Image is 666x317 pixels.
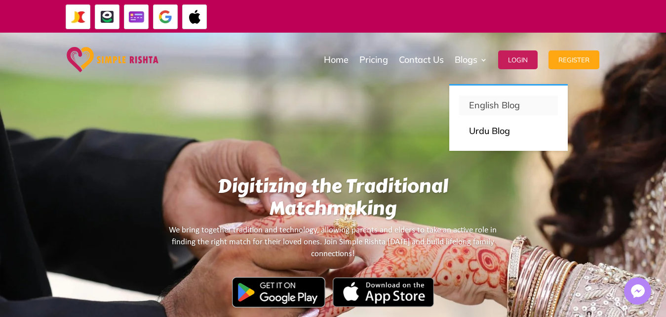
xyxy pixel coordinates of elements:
[498,50,538,69] button: Login
[628,281,648,301] img: Messenger
[359,35,388,85] a: Pricing
[232,277,325,308] img: Google Play
[168,175,498,225] h1: Digitizing the Traditional Matchmaking
[469,98,548,112] p: English Blog
[399,35,444,85] a: Contact Us
[498,35,538,85] a: Login
[459,121,558,141] a: Urdu Blog
[324,35,349,85] a: Home
[455,35,487,85] a: Blogs
[168,225,498,312] : We bring together tradition and technology, allowing parents and elders to take an active role in...
[548,50,599,69] button: Register
[459,95,558,115] a: English Blog
[548,35,599,85] a: Register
